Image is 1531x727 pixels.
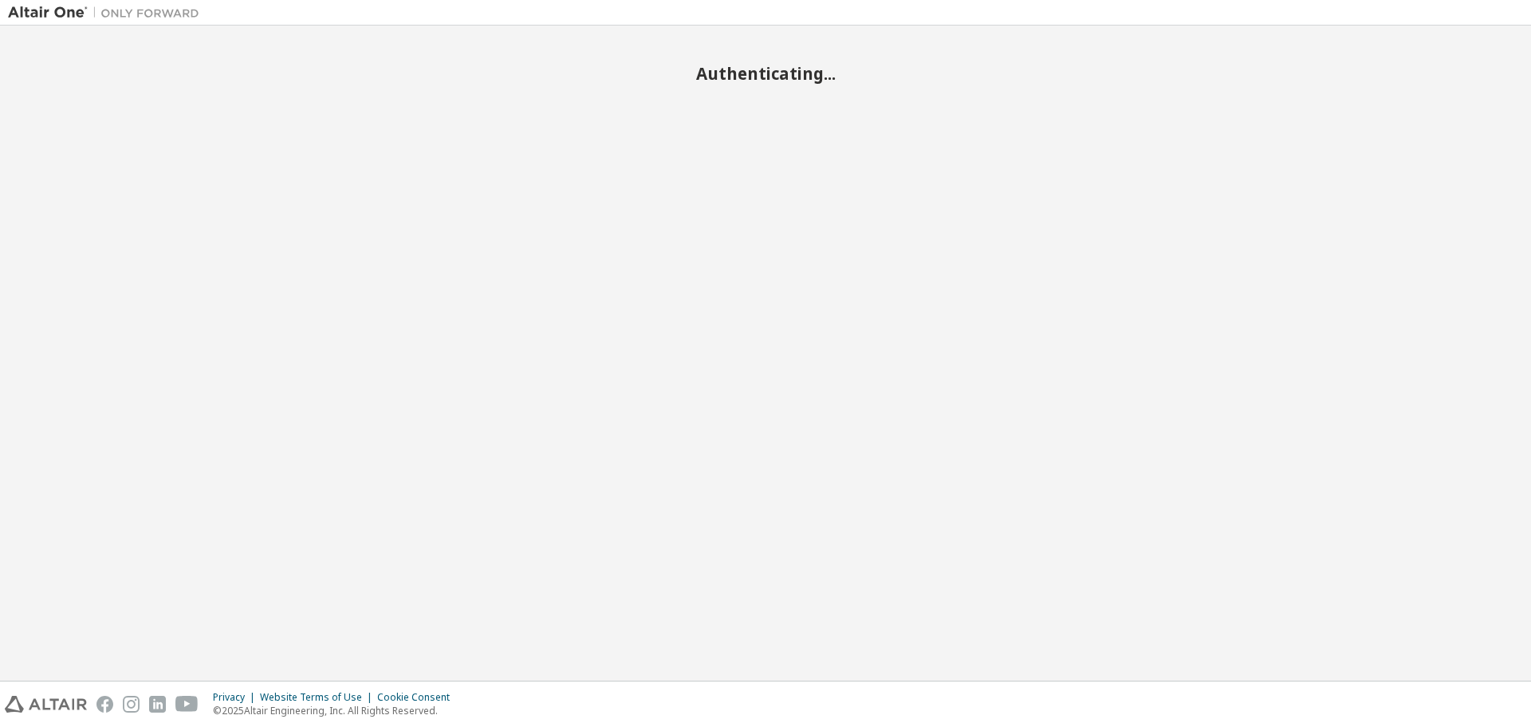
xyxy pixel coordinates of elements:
div: Cookie Consent [377,691,459,704]
p: © 2025 Altair Engineering, Inc. All Rights Reserved. [213,704,459,717]
img: altair_logo.svg [5,696,87,713]
img: Altair One [8,5,207,21]
img: facebook.svg [96,696,113,713]
div: Website Terms of Use [260,691,377,704]
h2: Authenticating... [8,63,1523,84]
img: linkedin.svg [149,696,166,713]
div: Privacy [213,691,260,704]
img: instagram.svg [123,696,140,713]
img: youtube.svg [175,696,199,713]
